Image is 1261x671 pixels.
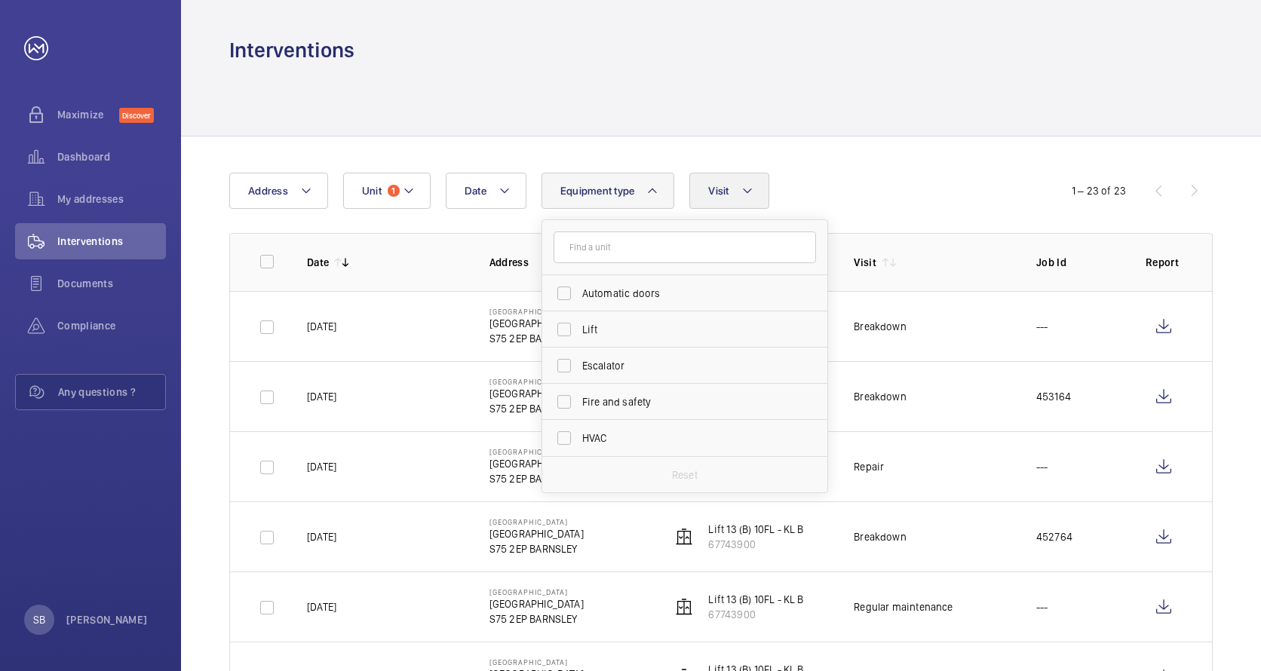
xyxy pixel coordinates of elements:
p: [PERSON_NAME] [66,612,148,627]
span: Automatic doors [582,286,790,301]
p: [GEOGRAPHIC_DATA] [489,526,584,541]
p: S75 2EP BARNSLEY [489,611,584,627]
input: Find a unit [554,231,816,263]
div: Regular maintenance [854,599,953,614]
p: 67743900 [708,537,803,552]
span: Equipment type [560,185,635,197]
span: Discover [119,108,154,123]
p: S75 2EP BARNSLEY [489,331,584,346]
p: [DATE] [307,459,336,474]
p: 453164 [1036,389,1071,404]
p: Lift 13 (B) 10FL - KL B [708,522,803,537]
p: Date [307,255,329,270]
div: Repair [854,459,884,474]
span: Date [465,185,486,197]
p: [GEOGRAPHIC_DATA] [489,386,584,401]
span: Documents [57,276,166,291]
p: [GEOGRAPHIC_DATA] [489,377,584,386]
div: Breakdown [854,529,907,544]
span: Escalator [582,358,790,373]
span: Any questions ? [58,385,165,400]
span: 1 [388,185,400,197]
p: Address [489,255,648,270]
p: [GEOGRAPHIC_DATA] [489,657,584,666]
img: elevator.svg [675,528,693,546]
span: Fire and safety [582,394,790,409]
p: S75 2EP BARNSLEY [489,541,584,556]
p: --- [1036,599,1048,614]
p: --- [1036,459,1048,474]
h1: Interventions [229,36,354,64]
p: [GEOGRAPHIC_DATA] [489,517,584,526]
p: Job Id [1036,255,1121,270]
button: Unit1 [343,173,431,209]
span: Maximize [57,107,119,122]
button: Date [446,173,526,209]
p: Visit [854,255,876,270]
button: Visit [689,173,769,209]
p: [DATE] [307,599,336,614]
span: HVAC [582,430,790,446]
p: SB [33,612,45,627]
div: 1 – 23 of 23 [1072,183,1126,198]
p: 452764 [1036,529,1072,544]
p: --- [1036,319,1048,334]
span: Dashboard [57,149,166,164]
div: Breakdown [854,319,907,334]
p: [GEOGRAPHIC_DATA] [489,587,584,596]
p: Reset [672,467,698,483]
button: Address [229,173,328,209]
p: [DATE] [307,529,336,544]
p: Report [1146,255,1182,270]
p: [GEOGRAPHIC_DATA] [489,316,584,331]
p: [GEOGRAPHIC_DATA] [489,596,584,611]
span: Unit [362,185,382,197]
img: elevator.svg [675,598,693,616]
p: [GEOGRAPHIC_DATA] [489,447,584,456]
span: Compliance [57,318,166,333]
p: Lift 13 (B) 10FL - KL B [708,592,803,607]
span: Address [248,185,288,197]
button: Equipment type [542,173,675,209]
span: Lift [582,322,790,337]
p: [DATE] [307,389,336,404]
span: My addresses [57,191,166,207]
p: 67743900 [708,607,803,622]
span: Visit [708,185,729,197]
p: S75 2EP BARNSLEY [489,471,584,486]
div: Breakdown [854,389,907,404]
p: [GEOGRAPHIC_DATA] [489,456,584,471]
p: [GEOGRAPHIC_DATA] [489,307,584,316]
p: S75 2EP BARNSLEY [489,401,584,416]
span: Interventions [57,234,166,249]
p: [DATE] [307,319,336,334]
